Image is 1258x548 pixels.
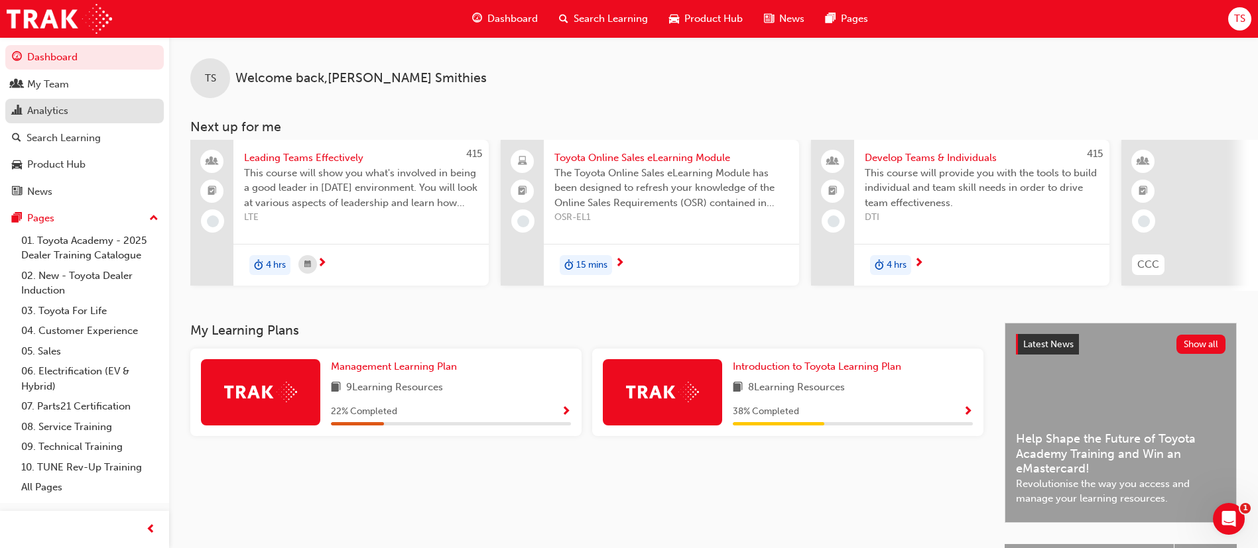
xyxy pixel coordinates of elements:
[12,52,22,64] span: guage-icon
[669,11,679,27] span: car-icon
[559,11,568,27] span: search-icon
[1087,148,1103,160] span: 415
[27,211,54,226] div: Pages
[466,148,482,160] span: 415
[748,380,845,396] span: 8 Learning Resources
[16,301,164,321] a: 03. Toyota For Life
[5,72,164,97] a: My Team
[865,210,1099,225] span: DTI
[1016,334,1226,355] a: Latest NewsShow all
[16,437,164,457] a: 09. Technical Training
[190,323,983,338] h3: My Learning Plans
[659,5,753,32] a: car-iconProduct Hub
[518,153,527,170] span: laptop-icon
[208,153,217,170] span: people-icon
[826,11,836,27] span: pages-icon
[828,153,838,170] span: people-icon
[16,231,164,266] a: 01. Toyota Academy - 2025 Dealer Training Catalogue
[472,11,482,27] span: guage-icon
[16,417,164,437] a: 08. Service Training
[841,11,868,27] span: Pages
[779,11,804,27] span: News
[733,359,907,374] a: Introduction to Toyota Learning Plan
[963,406,973,418] span: Show Progress
[146,521,156,538] span: prev-icon
[554,150,788,166] span: Toyota Online Sales eLearning Module
[16,361,164,396] a: 06. Electrification (EV & Hybrid)
[811,140,1109,286] a: 415Develop Teams & IndividualsThis course will provide you with the tools to build individual and...
[1138,215,1150,227] span: learningRecordVerb_NONE-icon
[149,210,158,227] span: up-icon
[5,42,164,206] button: DashboardMy TeamAnalyticsSearch LearningProduct HubNews
[16,396,164,417] a: 07. Parts21 Certification
[865,150,1099,166] span: Develop Teams & Individuals
[331,359,462,374] a: Management Learning Plan
[27,77,69,92] div: My Team
[244,150,478,166] span: Leading Teams Effectively
[487,11,538,27] span: Dashboard
[626,382,699,402] img: Trak
[753,5,815,32] a: news-iconNews
[1139,183,1148,200] span: booktick-icon
[561,404,571,420] button: Show Progress
[1023,339,1074,350] span: Latest News
[684,11,743,27] span: Product Hub
[27,131,101,146] div: Search Learning
[1139,153,1148,170] span: learningResourceType_INSTRUCTOR_LED-icon
[208,183,217,200] span: booktick-icon
[16,477,164,498] a: All Pages
[207,215,219,227] span: learningRecordVerb_NONE-icon
[331,360,457,372] span: Management Learning Plan
[16,321,164,341] a: 04. Customer Experience
[1016,476,1226,506] span: Revolutionise the way you access and manage your learning resources.
[828,183,838,200] span: booktick-icon
[875,256,884,274] span: duration-icon
[576,258,607,273] span: 15 mins
[1137,257,1159,272] span: CCC
[12,213,22,225] span: pages-icon
[815,5,879,32] a: pages-iconPages
[554,210,788,225] span: OSR-EL1
[5,45,164,70] a: Dashboard
[733,380,743,396] span: book-icon
[12,79,22,91] span: people-icon
[733,360,901,372] span: Introduction to Toyota Learning Plan
[574,11,648,27] span: Search Learning
[501,140,799,286] a: Toyota Online Sales eLearning ModuleThe Toyota Online Sales eLearning Module has been designed to...
[304,256,311,273] span: calendar-icon
[12,105,22,117] span: chart-icon
[331,404,397,419] span: 22 % Completed
[615,258,625,270] span: next-icon
[518,183,527,200] span: booktick-icon
[733,404,799,419] span: 38 % Completed
[169,119,1258,135] h3: Next up for me
[554,166,788,211] span: The Toyota Online Sales eLearning Module has been designed to refresh your knowledge of the Onlin...
[12,133,21,144] span: search-icon
[205,71,216,86] span: TS
[16,341,164,362] a: 05. Sales
[887,258,907,273] span: 4 hrs
[914,258,924,270] span: next-icon
[1016,431,1226,476] span: Help Shape the Future of Toyota Academy Training and Win an eMastercard!
[27,184,52,199] div: News
[317,258,327,270] span: next-icon
[235,71,487,86] span: Welcome back , [PERSON_NAME] Smithies
[244,166,478,211] span: This course will show you what's involved in being a good leader in [DATE] environment. You will ...
[12,159,22,171] span: car-icon
[27,157,86,172] div: Product Hub
[517,215,529,227] span: learningRecordVerb_NONE-icon
[7,4,112,34] img: Trak
[1240,503,1251,514] span: 1
[346,380,443,396] span: 9 Learning Resources
[963,404,973,420] button: Show Progress
[1234,11,1245,27] span: TS
[5,152,164,177] a: Product Hub
[1176,335,1226,354] button: Show all
[5,206,164,231] button: Pages
[5,126,164,150] a: Search Learning
[224,382,297,402] img: Trak
[1005,323,1237,523] a: Latest NewsShow allHelp Shape the Future of Toyota Academy Training and Win an eMastercard!Revolu...
[331,380,341,396] span: book-icon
